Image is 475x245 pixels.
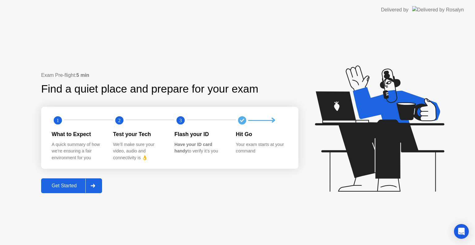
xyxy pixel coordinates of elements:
div: Delivered by [381,6,409,14]
div: to verify it’s you [174,141,226,155]
text: 2 [118,118,120,123]
img: Delivered by Rosalyn [412,6,464,13]
div: What to Expect [52,130,103,138]
div: Get Started [43,183,85,189]
text: 3 [179,118,182,123]
div: Your exam starts at your command [236,141,288,155]
div: We’ll make sure your video, audio and connectivity is 👌 [113,141,165,161]
div: A quick summary of how we’re ensuring a fair environment for you [52,141,103,161]
div: Flash your ID [174,130,226,138]
div: Hit Go [236,130,288,138]
b: 5 min [76,73,89,78]
div: Test your Tech [113,130,165,138]
text: 1 [57,118,59,123]
button: Get Started [41,178,102,193]
b: Have your ID card handy [174,142,212,154]
div: Open Intercom Messenger [454,224,469,239]
div: Find a quiet place and prepare for your exam [41,81,259,97]
div: Exam Pre-flight: [41,72,298,79]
